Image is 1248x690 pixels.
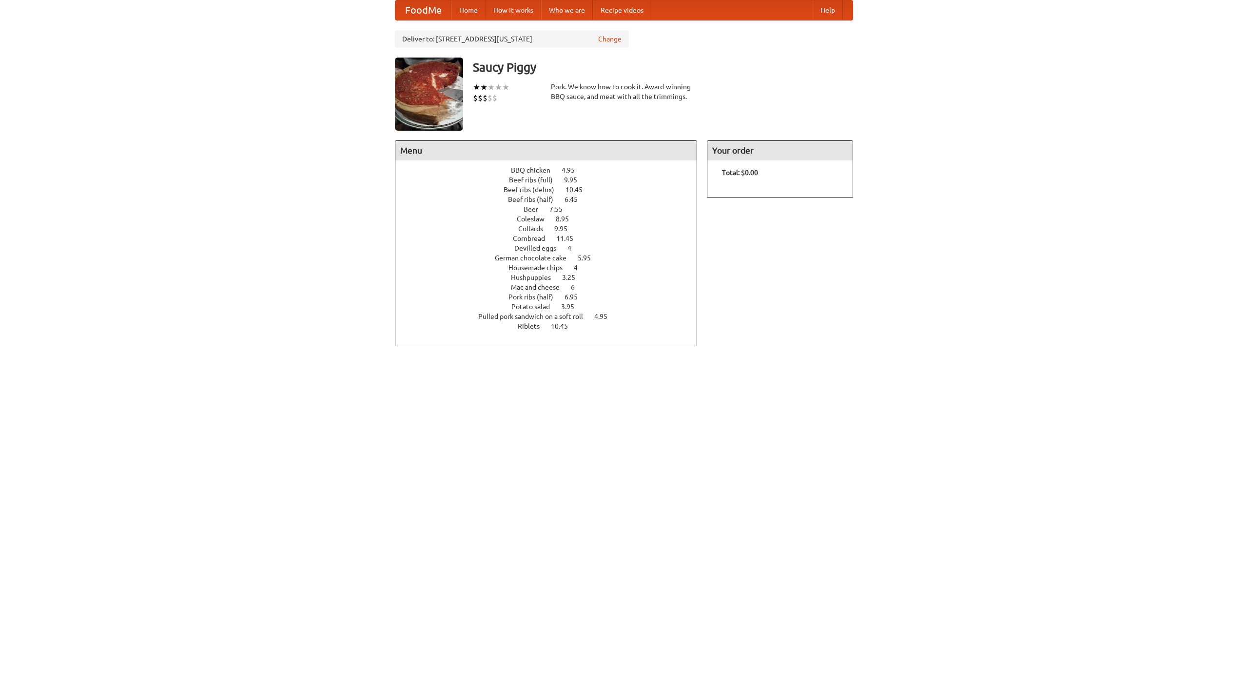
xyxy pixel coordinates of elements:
li: ★ [495,82,502,93]
a: BBQ chicken 4.95 [511,166,593,174]
a: Housemade chips 4 [508,264,596,272]
span: 9.95 [564,176,587,184]
a: How it works [486,0,541,20]
li: ★ [502,82,509,93]
a: German chocolate cake 5.95 [495,254,609,262]
span: Collards [518,225,553,233]
span: Hushpuppies [511,274,561,281]
li: ★ [480,82,487,93]
h4: Your order [707,141,853,160]
span: 6.45 [565,196,587,203]
span: 4.95 [594,313,617,320]
a: Beef ribs (half) 6.45 [508,196,596,203]
span: 3.95 [561,303,584,311]
div: Pork. We know how to cook it. Award-winning BBQ sauce, and meat with all the trimmings. [551,82,697,101]
span: Devilled eggs [514,244,566,252]
span: Pork ribs (half) [508,293,563,301]
span: 3.25 [562,274,585,281]
li: ★ [473,82,480,93]
span: Coleslaw [517,215,554,223]
a: Cornbread 11.45 [513,235,591,242]
li: $ [492,93,497,103]
a: Devilled eggs 4 [514,244,589,252]
span: Housemade chips [508,264,572,272]
a: Beef ribs (full) 9.95 [509,176,595,184]
a: Change [598,34,622,44]
span: 10.45 [565,186,592,194]
a: Collards 9.95 [518,225,585,233]
a: Beer 7.55 [524,205,581,213]
a: Hushpuppies 3.25 [511,274,593,281]
span: 5.95 [578,254,601,262]
a: Beef ribs (delux) 10.45 [504,186,601,194]
a: Mac and cheese 6 [511,283,593,291]
a: Coleslaw 8.95 [517,215,587,223]
span: Riblets [518,322,549,330]
span: 4 [567,244,581,252]
div: Deliver to: [STREET_ADDRESS][US_STATE] [395,30,629,48]
span: 11.45 [556,235,583,242]
a: Potato salad 3.95 [511,303,592,311]
b: Total: $0.00 [722,169,758,177]
span: Potato salad [511,303,560,311]
a: Help [813,0,843,20]
span: 4 [574,264,587,272]
span: Beer [524,205,548,213]
a: Pulled pork sandwich on a soft roll 4.95 [478,313,625,320]
span: Beef ribs (full) [509,176,563,184]
a: FoodMe [395,0,451,20]
span: 7.55 [549,205,572,213]
a: Riblets 10.45 [518,322,586,330]
li: $ [478,93,483,103]
img: angular.jpg [395,58,463,131]
span: 8.95 [556,215,579,223]
a: Who we are [541,0,593,20]
li: ★ [487,82,495,93]
a: Recipe videos [593,0,651,20]
li: $ [483,93,487,103]
h3: Saucy Piggy [473,58,853,77]
a: Pork ribs (half) 6.95 [508,293,596,301]
span: Mac and cheese [511,283,569,291]
span: BBQ chicken [511,166,560,174]
li: $ [473,93,478,103]
span: Beef ribs (half) [508,196,563,203]
span: German chocolate cake [495,254,576,262]
span: 6.95 [565,293,587,301]
h4: Menu [395,141,697,160]
span: Beef ribs (delux) [504,186,564,194]
span: 4.95 [562,166,585,174]
span: 9.95 [554,225,577,233]
a: Home [451,0,486,20]
span: Pulled pork sandwich on a soft roll [478,313,593,320]
li: $ [487,93,492,103]
span: Cornbread [513,235,555,242]
span: 6 [571,283,585,291]
span: 10.45 [551,322,578,330]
